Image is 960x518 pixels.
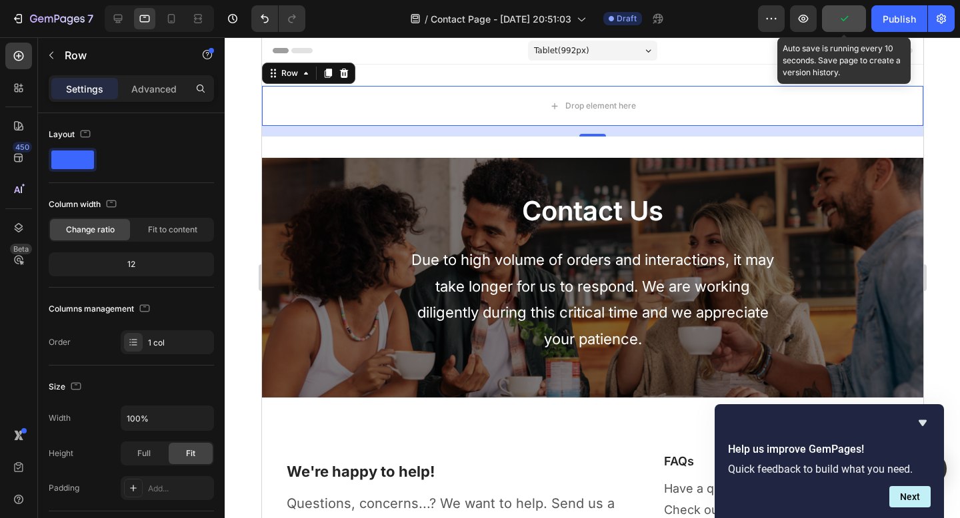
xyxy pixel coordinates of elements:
div: Undo/Redo [251,5,305,32]
span: Full [137,447,151,459]
div: Publish [883,12,916,26]
div: Help us improve GemPages! [728,415,931,507]
div: Row [17,30,39,42]
div: Size [49,378,84,396]
p: Advanced [131,82,177,96]
div: 450 [13,142,32,152]
input: Auto [121,406,213,430]
p: Questions, concerns...? We want to help. Send us a message below [25,454,369,502]
p: Settings [66,82,103,96]
span: Draft [617,13,637,25]
div: Add... [148,483,211,495]
p: Quick feedback to build what you need. [728,463,931,475]
p: Row [65,47,178,63]
div: Column width [49,196,119,214]
span: Change ratio [66,224,115,236]
button: Publish [871,5,927,32]
p: Contact Us [11,156,650,191]
a: FAQs [461,465,491,479]
p: Have a quick question? Check our for a quick answer [402,441,637,484]
span: / [425,12,428,26]
div: Drop element here [303,63,374,74]
div: Order [49,336,71,348]
p: We're happy to help! [25,425,369,444]
div: Width [49,412,71,424]
button: Hide survey [915,415,931,431]
p: 7 [87,11,93,27]
div: Height [49,447,73,459]
button: Next question [889,486,931,507]
h2: Help us improve GemPages! [728,441,931,457]
span: Fit [186,447,195,459]
p: FAQs [402,415,637,433]
button: 7 [5,5,99,32]
div: 1 col [148,337,211,349]
div: Padding [49,482,79,494]
div: 12 [51,255,211,274]
div: Columns management [49,300,153,318]
div: Beta [10,244,32,254]
iframe: Design area [262,37,923,518]
span: Contact Page - [DATE] 20:51:03 [431,12,571,26]
div: Layout [49,126,93,144]
p: Due to high volume of orders and interactions, it may take longer for us to respond. We are worki... [142,210,519,315]
span: Fit to content [148,224,197,236]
